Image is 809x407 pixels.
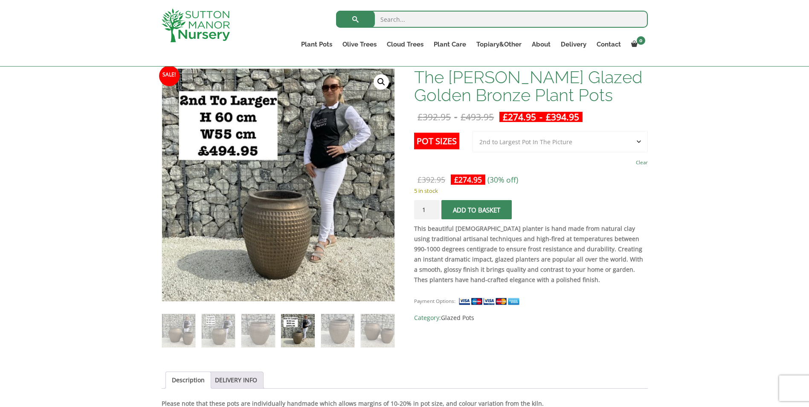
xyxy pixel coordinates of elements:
span: £ [418,174,422,185]
a: Glazed Pots [441,314,474,322]
strong: This beautiful [DEMOGRAPHIC_DATA] planter is hand made from natural clay using traditional artisa... [414,224,643,284]
span: £ [503,111,508,123]
button: Add to basket [441,200,512,219]
span: £ [418,111,423,123]
a: Cloud Trees [382,38,429,50]
h1: The [PERSON_NAME] Glazed Golden Bronze Plant Pots [414,68,647,104]
img: The Phu Yen Glazed Golden Bronze Plant Pots - Image 5 [321,314,355,348]
a: 0 [626,38,648,50]
a: View full-screen image gallery [374,74,389,90]
a: Clear options [636,157,648,169]
span: £ [546,111,551,123]
small: Payment Options: [414,298,455,304]
img: logo [162,9,230,42]
del: - [414,112,497,122]
input: Product quantity [414,200,440,219]
bdi: 394.95 [546,111,579,123]
input: Search... [336,11,648,28]
p: 5 in stock [414,186,647,196]
bdi: 274.95 [454,174,482,185]
img: The Phu Yen Glazed Golden Bronze Plant Pots - Image 2 [202,314,235,348]
a: Contact [592,38,626,50]
a: About [527,38,556,50]
img: The Phu Yen Glazed Golden Bronze Plant Pots - Image 6 [361,314,394,348]
img: payment supported [458,297,522,306]
bdi: 392.95 [418,111,451,123]
span: £ [461,111,466,123]
bdi: 392.95 [418,174,445,185]
span: £ [454,174,458,185]
span: Category: [414,313,647,323]
span: Sale! [159,66,180,86]
a: DELIVERY INFO [215,372,257,388]
a: Plant Pots [296,38,337,50]
img: The Phu Yen Glazed Golden Bronze Plant Pots [162,314,196,348]
a: Delivery [556,38,592,50]
a: Plant Care [429,38,471,50]
a: Topiary&Other [471,38,527,50]
a: Description [172,372,205,388]
img: The Phu Yen Glazed Golden Bronze Plant Pots - Image 3 [241,314,275,348]
bdi: 493.95 [461,111,494,123]
img: The Phu Yen Glazed Golden Bronze Plant Pots - Image 4 [281,314,315,348]
a: Olive Trees [337,38,382,50]
span: (30% off) [487,174,518,185]
label: Pot Sizes [414,133,459,149]
bdi: 274.95 [503,111,536,123]
span: 0 [637,36,645,45]
ins: - [499,112,583,122]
